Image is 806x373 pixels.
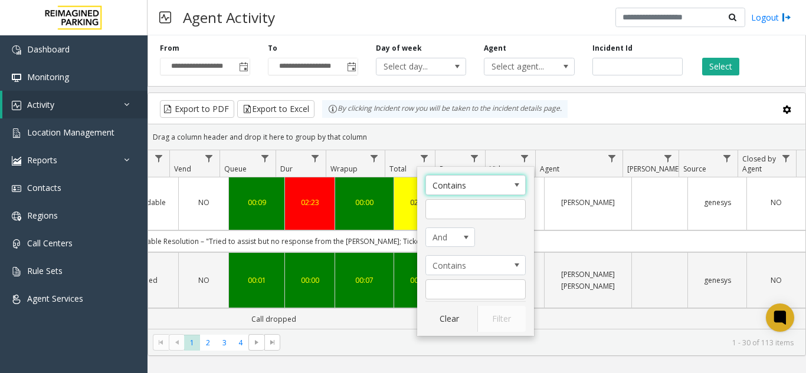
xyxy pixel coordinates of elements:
[27,154,57,166] span: Reports
[330,164,358,174] span: Wrapup
[12,239,21,249] img: 'icon'
[627,164,681,174] span: [PERSON_NAME]
[184,335,200,351] span: Page 1
[12,212,21,221] img: 'icon'
[268,43,277,54] label: To
[328,104,338,114] img: infoIcon.svg
[27,237,73,249] span: Call Centers
[174,164,191,174] span: Vend
[771,197,782,207] span: NO
[236,197,277,208] a: 00:09
[376,58,448,75] span: Select day...
[425,306,474,332] button: Clear
[467,150,483,166] a: Rec. Filter Menu
[232,335,248,351] span: Page 4
[342,275,386,286] a: 00:07
[425,199,526,219] input: Total Filter
[592,43,633,54] label: Incident Id
[552,269,624,291] a: [PERSON_NAME] [PERSON_NAME]
[12,184,21,193] img: 'icon'
[201,150,217,166] a: Vend Filter Menu
[426,176,505,194] span: Contains
[778,150,794,166] a: Closed by Agent Filter Menu
[660,150,676,166] a: Parker Filter Menu
[27,44,70,55] span: Dashboard
[151,150,167,166] a: Issue Filter Menu
[425,227,475,247] span: Total Filter Logic
[342,197,386,208] a: 00:00
[12,156,21,166] img: 'icon'
[12,267,21,276] img: 'icon'
[177,3,281,32] h3: Agent Activity
[27,265,63,276] span: Rule Sets
[683,164,706,174] span: Source
[186,197,221,208] a: NO
[490,164,509,174] span: Video
[517,150,533,166] a: Video Filter Menu
[148,127,805,147] div: Drag a column header and drop it here to group by that column
[426,228,465,247] span: And
[417,150,433,166] a: Total Filter Menu
[287,338,794,348] kendo-pager-info: 1 - 30 of 113 items
[742,154,776,174] span: Closed by Agent
[12,101,21,110] img: 'icon'
[12,73,21,82] img: 'icon'
[425,175,526,195] span: Total Filter Operators
[376,43,422,54] label: Day of week
[12,45,21,55] img: 'icon'
[186,275,221,286] a: NO
[401,275,437,286] a: 00:08
[307,150,323,166] a: Dur Filter Menu
[280,164,293,174] span: Dur
[27,182,61,193] span: Contacts
[782,11,791,24] img: logout
[237,100,314,118] button: Export to Excel
[292,275,327,286] div: 00:00
[27,127,114,138] span: Location Management
[12,295,21,304] img: 'icon'
[552,197,624,208] a: [PERSON_NAME]
[484,58,556,75] span: Select agent...
[754,275,798,286] a: NO
[366,150,382,166] a: Wrapup Filter Menu
[751,11,791,24] a: Logout
[252,338,261,347] span: Go to the next page
[198,275,209,285] span: NO
[148,150,805,329] div: Data table
[27,71,69,82] span: Monitoring
[401,197,437,208] a: 02:32
[160,100,234,118] button: Export to PDF
[2,91,148,118] a: Activity
[268,338,277,347] span: Go to the last page
[702,58,739,75] button: Select
[719,150,735,166] a: Source Filter Menu
[264,334,280,351] span: Go to the last page
[425,255,526,275] span: Total Filter Operators
[695,275,739,286] a: genesys
[389,164,407,174] span: Total
[27,293,83,304] span: Agent Services
[12,128,21,138] img: 'icon'
[27,99,54,110] span: Activity
[248,334,264,351] span: Go to the next page
[160,43,179,54] label: From
[440,164,453,174] span: Rec.
[217,335,232,351] span: Page 3
[159,3,171,32] img: pageIcon
[754,197,798,208] a: NO
[540,164,559,174] span: Agent
[236,275,277,286] a: 00:01
[771,275,782,285] span: NO
[322,100,568,118] div: By clicking Incident row you will be taken to the incident details page.
[224,164,247,174] span: Queue
[200,335,216,351] span: Page 2
[292,197,327,208] a: 02:23
[426,256,505,275] span: Contains
[345,58,358,75] span: Toggle popup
